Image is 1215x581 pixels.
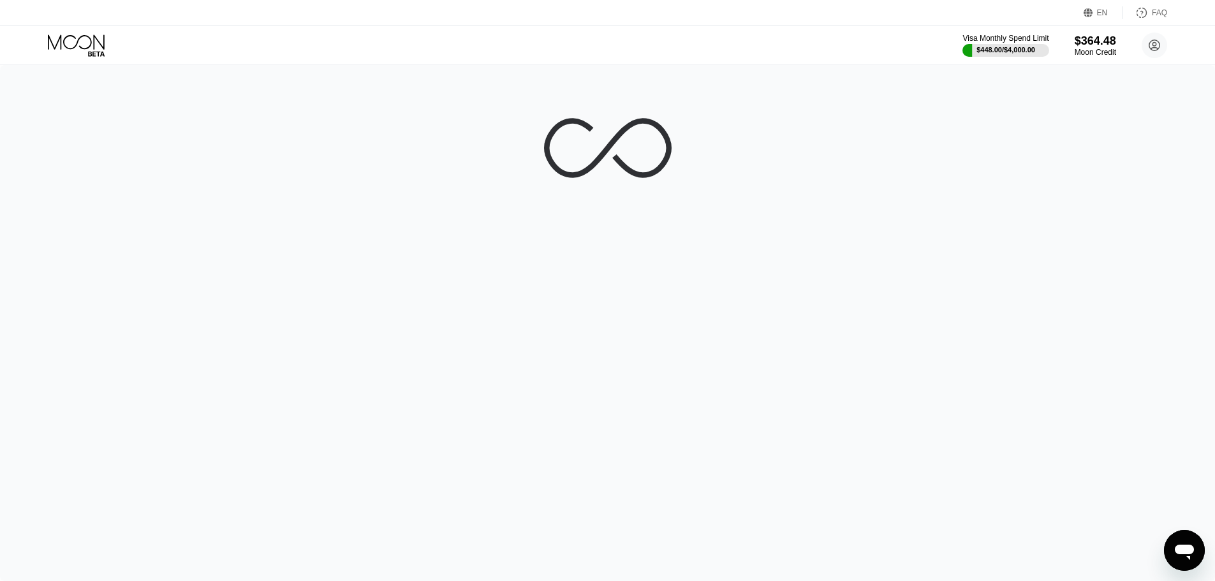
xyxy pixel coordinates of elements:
[1084,6,1123,19] div: EN
[962,34,1049,57] div: Visa Monthly Spend Limit$448.00/$4,000.00
[1152,8,1167,17] div: FAQ
[1075,48,1116,57] div: Moon Credit
[1164,530,1205,571] iframe: Mesajlaşma penceresini başlatma düğmesi
[1123,6,1167,19] div: FAQ
[976,46,1035,54] div: $448.00 / $4,000.00
[1075,34,1116,57] div: $364.48Moon Credit
[962,34,1049,43] div: Visa Monthly Spend Limit
[1075,34,1116,48] div: $364.48
[1097,8,1108,17] div: EN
